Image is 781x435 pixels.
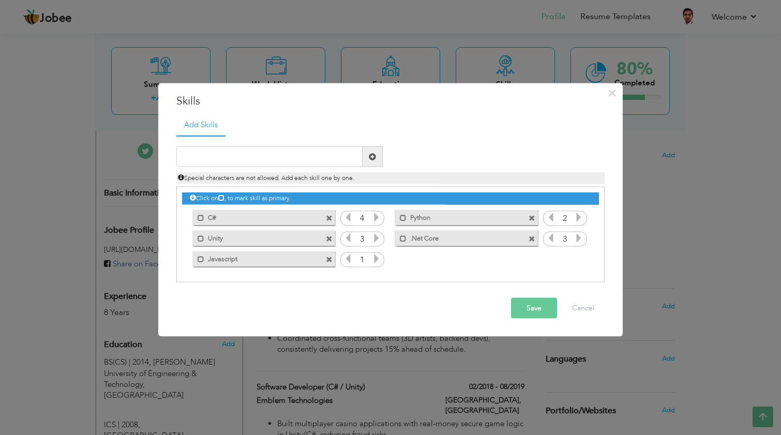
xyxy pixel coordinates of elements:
[608,83,617,102] span: ×
[182,192,599,204] div: Click on , to mark skill as primary.
[204,230,309,243] label: Unity
[204,251,309,264] label: Javascript
[604,84,620,101] button: Close
[407,230,511,243] label: .Net Core
[176,114,226,137] a: Add Skills
[176,93,605,109] h3: Skills
[204,209,309,222] label: C#
[511,298,557,319] button: Save
[407,209,511,222] label: Python
[562,298,605,319] button: Cancel
[178,174,354,182] span: Special characters are not allowed. Add each skill one by one.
